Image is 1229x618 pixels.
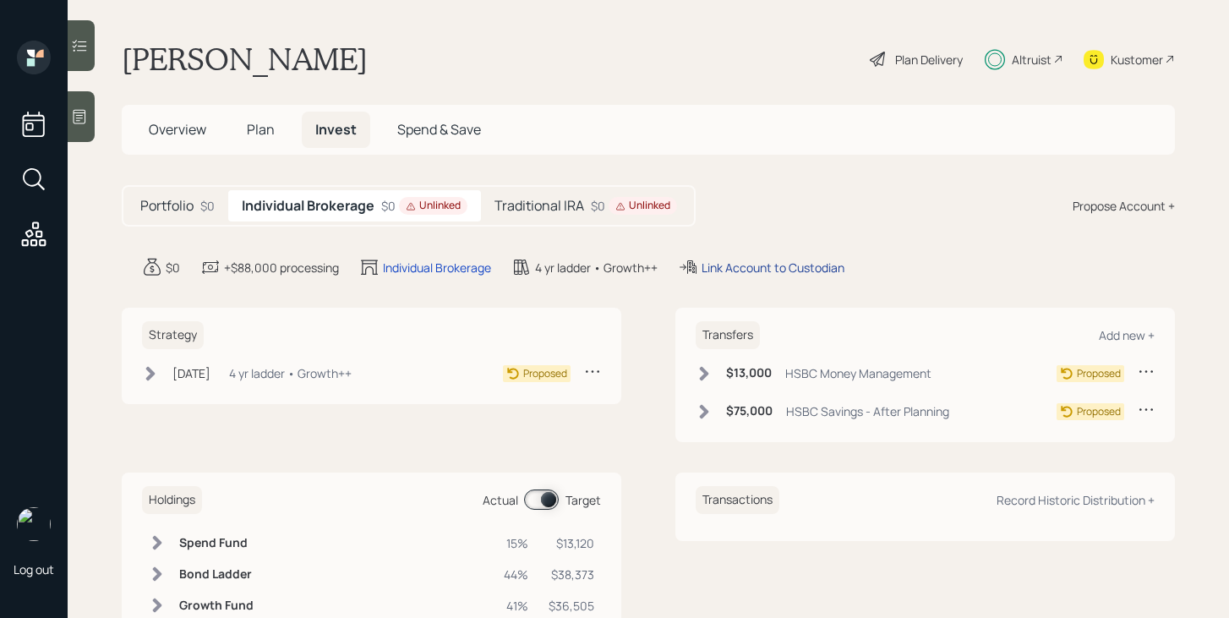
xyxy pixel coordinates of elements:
[504,566,528,583] div: 44%
[149,120,206,139] span: Overview
[142,321,204,349] h6: Strategy
[397,120,481,139] span: Spend & Save
[696,321,760,349] h6: Transfers
[591,197,677,215] div: $0
[172,364,210,382] div: [DATE]
[726,404,773,418] h6: $75,000
[483,491,518,509] div: Actual
[895,51,963,68] div: Plan Delivery
[702,259,844,276] div: Link Account to Custodian
[785,364,931,382] div: HSBC Money Management
[535,259,658,276] div: 4 yr ladder • Growth++
[200,197,215,215] div: $0
[549,534,594,552] div: $13,120
[229,364,352,382] div: 4 yr ladder • Growth++
[1077,366,1121,381] div: Proposed
[242,198,374,214] h5: Individual Brokerage
[523,366,567,381] div: Proposed
[247,120,275,139] span: Plan
[726,366,772,380] h6: $13,000
[142,486,202,514] h6: Holdings
[997,492,1155,508] div: Record Historic Distribution +
[224,259,339,276] div: +$88,000 processing
[315,120,357,139] span: Invest
[406,199,461,213] div: Unlinked
[549,597,594,615] div: $36,505
[1077,404,1121,419] div: Proposed
[615,199,670,213] div: Unlinked
[504,597,528,615] div: 41%
[494,198,584,214] h5: Traditional IRA
[565,491,601,509] div: Target
[786,402,949,420] div: HSBC Savings - After Planning
[140,198,194,214] h5: Portfolio
[166,259,180,276] div: $0
[504,534,528,552] div: 15%
[179,567,254,582] h6: Bond Ladder
[381,197,467,215] div: $0
[549,566,594,583] div: $38,373
[14,561,54,577] div: Log out
[1012,51,1051,68] div: Altruist
[122,41,368,78] h1: [PERSON_NAME]
[1111,51,1163,68] div: Kustomer
[383,259,491,276] div: Individual Brokerage
[179,536,254,550] h6: Spend Fund
[1099,327,1155,343] div: Add new +
[179,599,254,613] h6: Growth Fund
[1073,197,1175,215] div: Propose Account +
[17,507,51,541] img: michael-russo-headshot.png
[696,486,779,514] h6: Transactions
